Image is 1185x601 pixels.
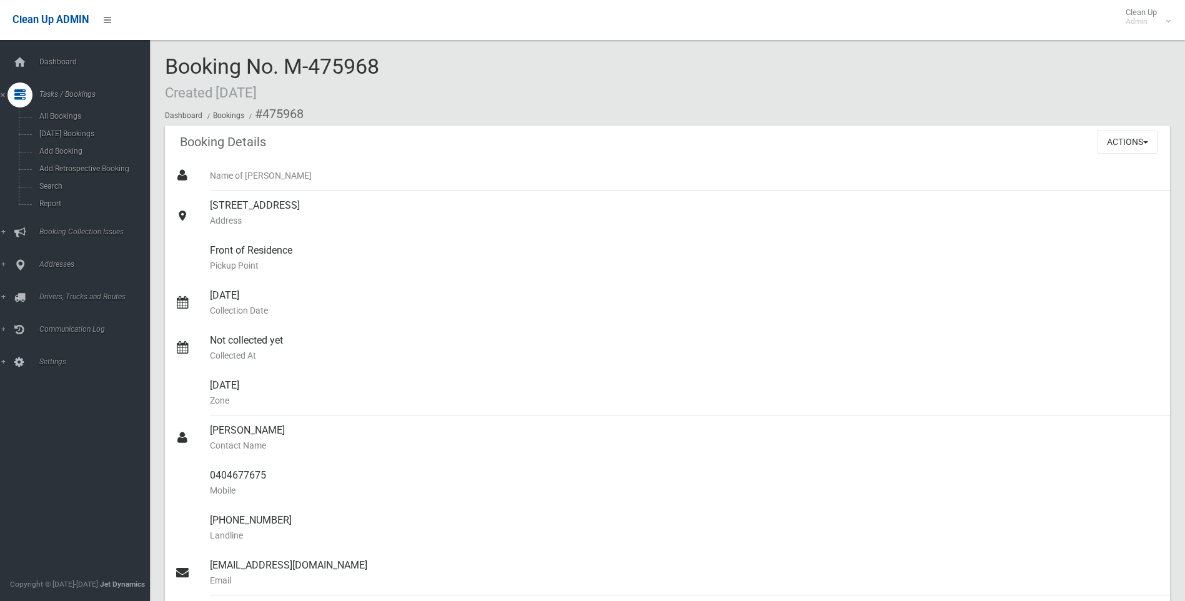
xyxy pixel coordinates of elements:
span: Search [36,182,149,191]
div: Not collected yet [210,325,1160,370]
small: Pickup Point [210,258,1160,273]
span: Booking No. M-475968 [165,54,379,102]
span: Drivers, Trucks and Routes [36,292,159,301]
span: Report [36,199,149,208]
strong: Jet Dynamics [100,580,145,589]
a: Bookings [213,111,244,120]
div: 0404677675 [210,460,1160,505]
span: Add Retrospective Booking [36,164,149,173]
span: Settings [36,357,159,366]
span: Dashboard [36,57,159,66]
header: Booking Details [165,130,281,154]
small: Name of [PERSON_NAME] [210,168,1160,183]
small: Zone [210,393,1160,408]
span: [DATE] Bookings [36,129,149,138]
div: [PHONE_NUMBER] [210,505,1160,550]
div: [DATE] [210,370,1160,415]
span: Add Booking [36,147,149,156]
small: Address [210,213,1160,228]
small: Contact Name [210,438,1160,453]
span: Booking Collection Issues [36,227,159,236]
small: Collected At [210,348,1160,363]
span: Clean Up ADMIN [12,14,89,26]
span: Addresses [36,260,159,269]
small: Created [DATE] [165,84,257,101]
div: [PERSON_NAME] [210,415,1160,460]
button: Actions [1098,131,1158,154]
small: Admin [1126,17,1157,26]
a: [EMAIL_ADDRESS][DOMAIN_NAME]Email [165,550,1170,595]
span: All Bookings [36,112,149,121]
a: Dashboard [165,111,202,120]
small: Landline [210,528,1160,543]
li: #475968 [246,102,304,126]
span: Tasks / Bookings [36,90,159,99]
div: Front of Residence [210,236,1160,281]
small: Mobile [210,483,1160,498]
div: [STREET_ADDRESS] [210,191,1160,236]
small: Email [210,573,1160,588]
span: Communication Log [36,325,159,334]
span: Clean Up [1119,7,1169,26]
div: [DATE] [210,281,1160,325]
small: Collection Date [210,303,1160,318]
span: Copyright © [DATE]-[DATE] [10,580,98,589]
div: [EMAIL_ADDRESS][DOMAIN_NAME] [210,550,1160,595]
